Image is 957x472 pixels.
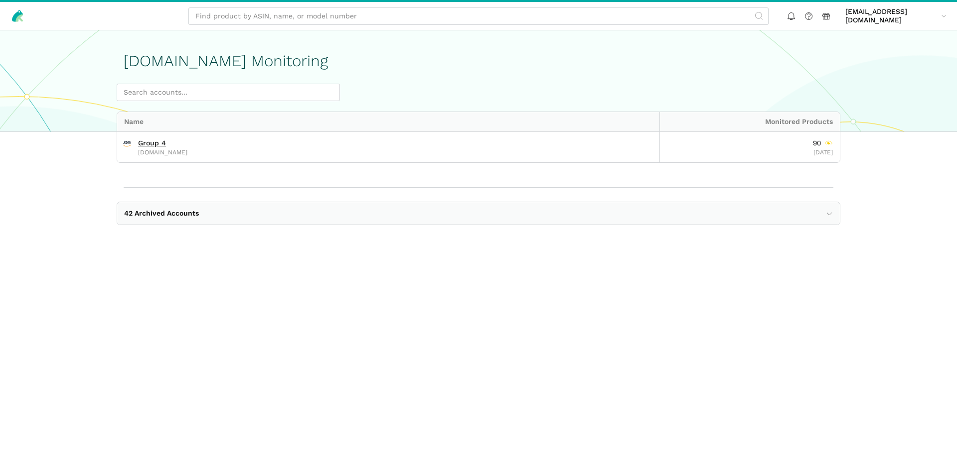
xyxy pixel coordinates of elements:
[124,52,328,70] h1: [DOMAIN_NAME] Monitoring
[813,139,833,148] div: 90
[117,202,840,225] button: 42 Archived Accounts
[188,7,769,25] input: Find product by ASIN, name, or model number
[659,112,840,131] div: Monitored Products
[117,112,659,131] div: Name
[845,7,938,25] span: [EMAIL_ADDRESS][DOMAIN_NAME]
[138,149,187,155] span: [DOMAIN_NAME]
[813,149,833,156] span: [DATE]
[124,209,199,218] span: 42 Archived Accounts
[842,5,950,26] a: [EMAIL_ADDRESS][DOMAIN_NAME]
[138,139,166,148] a: Group 4
[117,84,340,101] input: Search accounts...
